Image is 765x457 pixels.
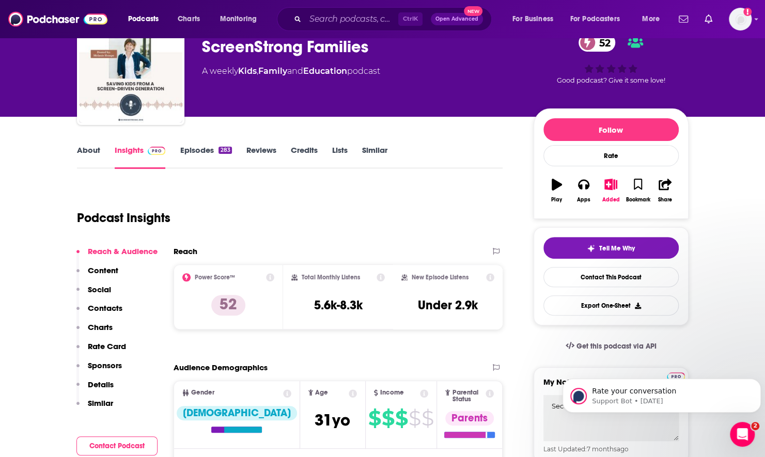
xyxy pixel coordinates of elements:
[368,410,381,427] span: $
[88,398,113,408] p: Similar
[431,13,483,25] button: Open AdvancedNew
[171,11,206,27] a: Charts
[675,10,692,28] a: Show notifications dropdown
[577,197,590,203] div: Apps
[195,274,235,281] h2: Power Score™
[579,34,616,52] a: 52
[287,7,502,31] div: Search podcasts, credits, & more...
[88,303,122,313] p: Contacts
[435,17,478,22] span: Open Advanced
[576,342,656,351] span: Get this podcast via API
[658,197,672,203] div: Share
[729,8,752,30] img: User Profile
[589,34,616,52] span: 52
[8,9,107,29] a: Podchaser - Follow, Share and Rate Podcasts
[382,410,394,427] span: $
[729,8,752,30] span: Logged in as nwierenga
[452,389,484,403] span: Parental Status
[76,341,126,360] button: Rate Card
[178,12,200,26] span: Charts
[191,389,214,396] span: Gender
[305,11,398,27] input: Search podcasts, credits, & more...
[76,303,122,322] button: Contacts
[238,66,257,76] a: Kids
[88,265,118,275] p: Content
[79,20,182,123] img: ScreenStrong Families
[213,11,270,27] button: open menu
[303,66,347,76] a: Education
[76,398,113,417] button: Similar
[76,360,122,380] button: Sponsors
[76,285,111,304] button: Social
[202,65,380,77] div: A weekly podcast
[174,363,268,372] h2: Audience Demographics
[729,8,752,30] button: Show profile menu
[730,422,755,447] iframe: Intercom live chat
[743,8,752,16] svg: Add a profile image
[220,12,257,26] span: Monitoring
[76,265,118,285] button: Content
[177,406,297,420] div: [DEMOGRAPHIC_DATA]
[76,246,158,265] button: Reach & Audience
[418,297,478,313] h3: Under 2.9k
[543,145,679,166] div: Rate
[587,445,617,453] span: 7 months
[398,12,423,26] span: Ctrl K
[700,10,716,28] a: Show notifications dropdown
[587,244,595,253] img: tell me why sparkle
[257,66,258,76] span: ,
[148,147,166,155] img: Podchaser Pro
[464,6,482,16] span: New
[395,410,408,427] span: $
[557,334,665,359] a: Get this podcast via API
[543,395,679,441] textarea: Secular?
[557,76,665,84] span: Good podcast? Give it some love!
[315,389,328,396] span: Age
[570,12,620,26] span: For Podcasters
[505,11,566,27] button: open menu
[543,172,570,209] button: Play
[445,411,494,426] div: Parents
[332,145,348,169] a: Lists
[315,410,350,430] span: 31 yo
[88,322,113,332] p: Charts
[421,410,433,427] span: $
[77,145,100,169] a: About
[246,145,276,169] a: Reviews
[635,11,673,27] button: open menu
[76,380,114,399] button: Details
[128,12,159,26] span: Podcasts
[409,410,420,427] span: $
[258,66,287,76] a: Family
[88,246,158,256] p: Reach & Audience
[412,274,469,281] h2: New Episode Listens
[551,197,562,203] div: Play
[88,285,111,294] p: Social
[564,11,635,27] button: open menu
[88,360,122,370] p: Sponsors
[180,145,231,169] a: Episodes283
[314,297,362,313] h3: 5.6k-8.3k
[287,66,303,76] span: and
[597,172,624,209] button: Added
[543,377,679,395] label: My Notes
[291,145,318,169] a: Credits
[115,145,166,169] a: InsightsPodchaser Pro
[362,145,387,169] a: Similar
[558,357,765,429] iframe: Intercom notifications message
[218,147,231,154] div: 283
[512,12,553,26] span: For Business
[543,445,629,453] span: Last Updated: ago
[599,244,635,253] span: Tell Me Why
[625,172,651,209] button: Bookmark
[543,267,679,287] a: Contact This Podcast
[570,172,597,209] button: Apps
[626,197,650,203] div: Bookmark
[211,295,245,316] p: 52
[651,172,678,209] button: Share
[751,422,759,430] span: 2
